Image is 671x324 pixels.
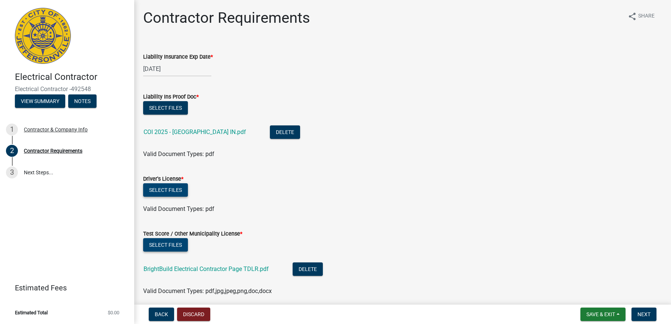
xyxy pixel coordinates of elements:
button: Delete [293,262,323,276]
button: View Summary [15,94,65,108]
div: Outline [3,3,109,10]
a: COI 2025 - [GEOGRAPHIC_DATA] IN.pdf [144,128,246,135]
h4: Electrical Contractor [15,72,128,82]
label: Test Score / Other Municipality License [143,231,242,237]
button: Select files [143,238,188,252]
span: Share [638,12,655,21]
i: share [628,12,637,21]
div: 3 [6,166,18,178]
span: Valid Document Types: pdf,jpg,jpeg,png,doc,docx [143,287,272,295]
button: Next [631,308,656,321]
span: Next [637,311,650,317]
span: Estimated Total [15,310,48,315]
span: Valid Document Types: pdf [143,150,214,158]
a: Back to Top [11,10,40,16]
div: Contractor Requirements [24,148,82,153]
wm-modal-confirm: Delete Document [270,129,300,136]
input: mm/dd/yyyy [143,61,211,77]
div: Contractor & Company Info [24,127,88,132]
label: Driver's License [143,177,183,182]
wm-modal-confirm: Summary [15,99,65,105]
label: Liability Ins Proof Doc [143,94,199,100]
h1: Contractor Requirements [143,9,310,27]
label: Liability Insurance Exp Date [143,54,213,60]
div: 2 [6,145,18,157]
button: Back [149,308,174,321]
span: Save & Exit [586,311,615,317]
img: City of Jeffersonville, Indiana [15,8,71,64]
label: Font Size [3,45,26,52]
a: BrightBuild Electrical Contractor Page TDLR.pdf [144,265,269,272]
button: Notes [68,94,97,108]
h3: Style [3,24,109,32]
span: $0.00 [108,310,119,315]
wm-modal-confirm: Delete Document [293,266,323,273]
button: Save & Exit [580,308,626,321]
button: shareShare [622,9,661,24]
wm-modal-confirm: Notes [68,99,97,105]
div: 1 [6,124,18,135]
span: Back [155,311,168,317]
span: 16 px [9,52,21,58]
span: Valid Document Types: pdf [143,205,214,212]
button: Select files [143,101,188,115]
button: Delete [270,125,300,139]
span: Electrical Contractor -492548 [15,85,119,93]
button: Discard [177,308,210,321]
button: Select files [143,183,188,197]
a: Estimated Fees [6,280,122,295]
